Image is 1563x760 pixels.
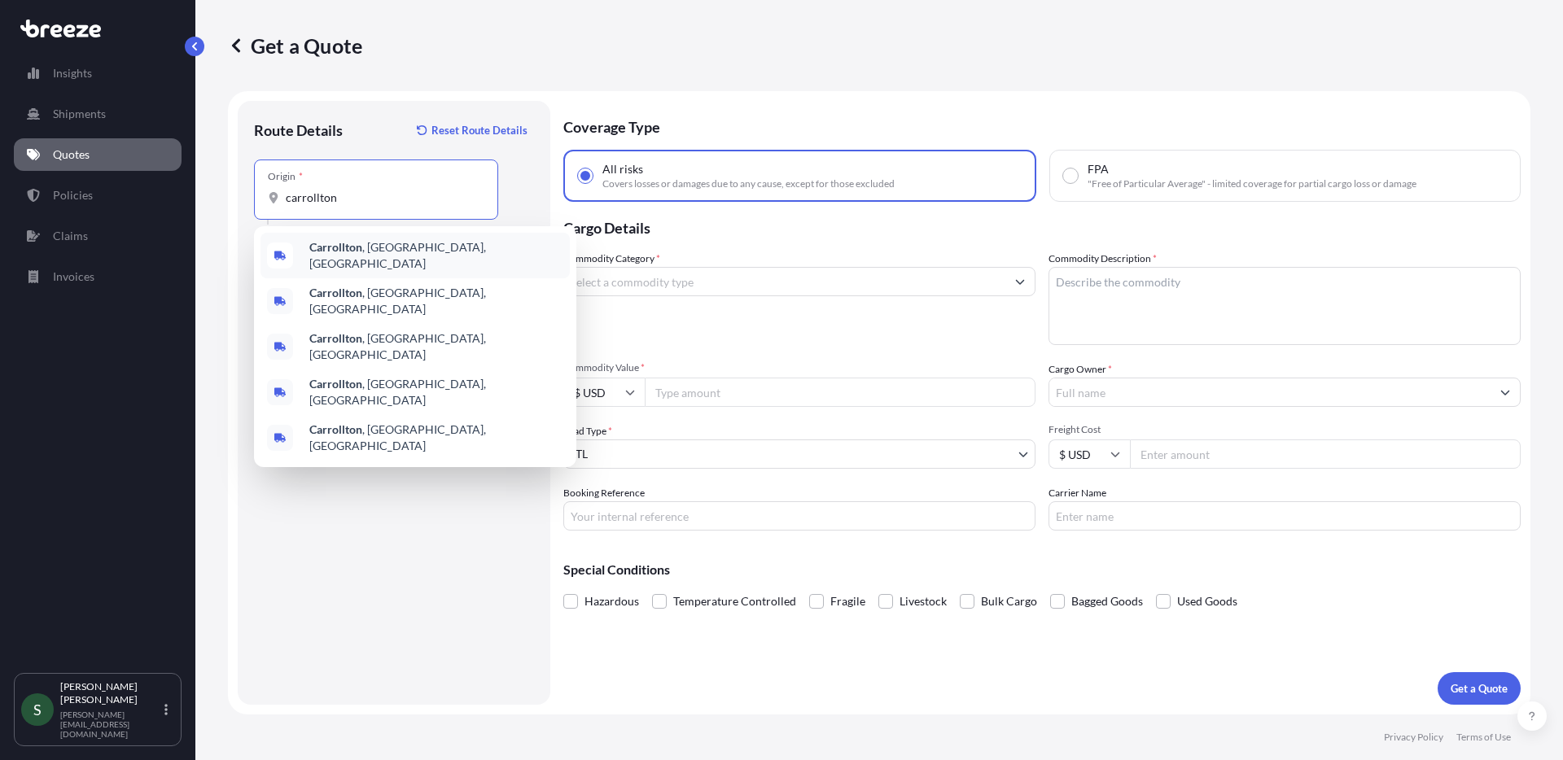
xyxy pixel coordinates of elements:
[1088,161,1109,177] span: FPA
[309,239,563,272] span: , [GEOGRAPHIC_DATA], [GEOGRAPHIC_DATA]
[900,589,947,614] span: Livestock
[1384,731,1443,744] p: Privacy Policy
[645,378,1035,407] input: Type amount
[563,485,645,501] label: Booking Reference
[1130,439,1521,469] input: Enter amount
[563,501,1035,531] input: Your internal reference
[33,701,42,718] span: S
[602,177,895,190] span: Covers losses or damages due to any cause, except for those excluded
[571,446,588,462] span: LTL
[1451,680,1508,697] p: Get a Quote
[60,680,161,706] p: [PERSON_NAME] [PERSON_NAME]
[309,377,362,391] b: Carrollton
[431,122,528,138] p: Reset Route Details
[1049,378,1491,407] input: Full name
[309,286,362,299] b: Carrollton
[1049,251,1157,267] label: Commodity Description
[53,146,90,163] p: Quotes
[309,330,563,363] span: , [GEOGRAPHIC_DATA], [GEOGRAPHIC_DATA]
[1005,267,1035,296] button: Show suggestions
[309,285,563,317] span: , [GEOGRAPHIC_DATA], [GEOGRAPHIC_DATA]
[830,589,865,614] span: Fragile
[564,267,1005,296] input: Select a commodity type
[673,589,796,614] span: Temperature Controlled
[563,423,612,439] span: Load Type
[1049,361,1112,378] label: Cargo Owner
[53,65,92,81] p: Insights
[584,589,639,614] span: Hazardous
[1177,589,1237,614] span: Used Goods
[1049,423,1521,436] span: Freight Cost
[563,563,1521,576] p: Special Conditions
[309,422,362,436] b: Carrollton
[228,33,362,59] p: Get a Quote
[286,190,478,206] input: Origin
[1071,589,1143,614] span: Bagged Goods
[1491,378,1520,407] button: Show suggestions
[53,269,94,285] p: Invoices
[563,361,1035,374] span: Commodity Value
[309,331,362,345] b: Carrollton
[254,120,343,140] p: Route Details
[1049,485,1106,501] label: Carrier Name
[563,101,1521,150] p: Coverage Type
[268,170,303,183] div: Origin
[53,106,106,122] p: Shipments
[602,161,643,177] span: All risks
[53,187,93,203] p: Policies
[53,228,88,244] p: Claims
[1049,501,1521,531] input: Enter name
[563,251,660,267] label: Commodity Category
[1088,177,1416,190] span: "Free of Particular Average" - limited coverage for partial cargo loss or damage
[60,710,161,739] p: [PERSON_NAME][EMAIL_ADDRESS][DOMAIN_NAME]
[1456,731,1511,744] p: Terms of Use
[981,589,1037,614] span: Bulk Cargo
[309,240,362,254] b: Carrollton
[309,421,563,454] span: , [GEOGRAPHIC_DATA], [GEOGRAPHIC_DATA]
[563,202,1521,251] p: Cargo Details
[309,376,563,408] span: , [GEOGRAPHIC_DATA], [GEOGRAPHIC_DATA]
[254,226,576,467] div: Show suggestions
